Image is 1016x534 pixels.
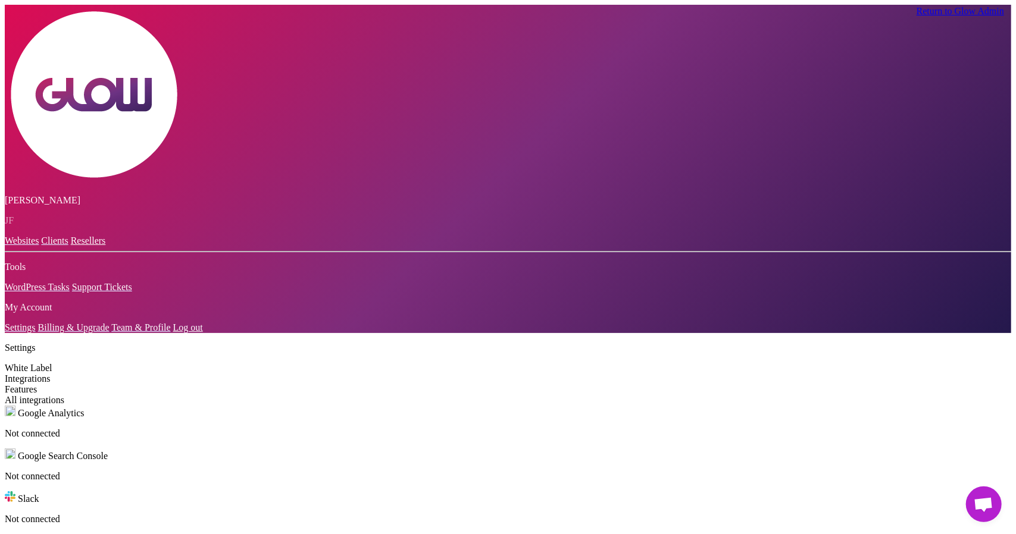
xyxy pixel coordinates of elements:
a: Clients [41,235,68,246]
a: Открытый чат [966,486,1002,522]
a: Support Tickets [72,282,132,292]
a: WordPress Tasks [5,282,70,292]
span: Slack [18,494,39,504]
p: Settings [5,343,1011,353]
a: Team & Profile [111,322,170,332]
a: Billing & Upgrade [38,322,110,332]
a: Settings [5,322,36,332]
a: Return to Glow Admin [917,6,1004,16]
span: Google Analytics [18,408,85,418]
p: My Account [5,302,1011,313]
a: Log out [173,322,203,332]
span: All integrations [5,395,64,405]
a: Websites [5,235,39,246]
div: Features [5,384,1011,395]
p: Not connected [5,514,1011,524]
p: [PERSON_NAME] [5,195,1011,206]
a: Resellers [71,235,106,246]
div: Integrations [5,373,1011,384]
div: White Label [5,363,1011,373]
p: Not connected [5,428,1011,439]
p: Tools [5,262,1011,272]
p: Not connected [5,471,1011,482]
span: Google Search Console [18,451,108,461]
p: JF [5,215,1011,226]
